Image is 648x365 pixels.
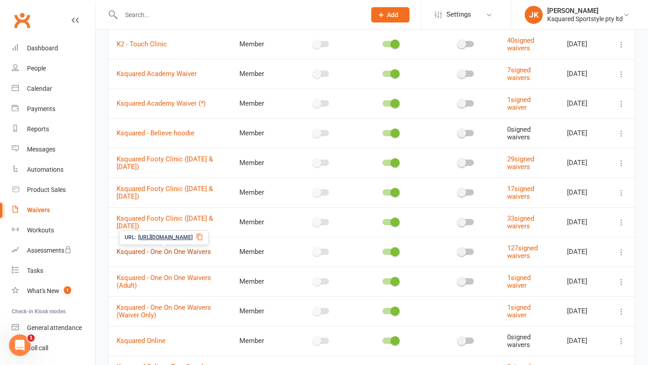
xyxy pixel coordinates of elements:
a: Ksquared - One On One Waivers [117,248,211,256]
span: 0 signed waivers [507,125,531,141]
a: 17signed waivers [507,185,534,200]
a: 127signed waivers [507,244,538,260]
td: [DATE] [559,89,608,118]
a: Reports [12,119,95,139]
a: Roll call [12,338,95,358]
td: Member [231,178,296,207]
a: Ksquared - One On One Waivers (Adult) [117,274,211,289]
a: 1signed waiver [507,96,531,111]
td: [DATE] [559,296,608,326]
a: Ksquared Academy Waiver (*) [117,99,206,107]
a: K2 - Touch Clinic [117,40,167,48]
a: Messages [12,139,95,160]
div: Workouts [27,227,54,234]
td: [DATE] [559,237,608,267]
a: Ksquared Footy Clinic ([DATE] & [DATE]) [117,185,213,200]
div: JK [525,6,543,24]
td: Member [231,296,296,326]
span: 1 [64,286,71,294]
div: Waivers [27,206,50,214]
a: Tasks [12,261,95,281]
td: Member [231,267,296,296]
div: What's New [27,287,59,294]
td: [DATE] [559,326,608,356]
a: 1signed waiver [507,274,531,289]
a: 29signed waivers [507,155,534,171]
td: Member [231,29,296,59]
div: Dashboard [27,45,58,52]
td: Member [231,118,296,148]
span: Add [387,11,398,18]
div: Product Sales [27,186,66,193]
a: General attendance kiosk mode [12,318,95,338]
span: 1 [27,334,35,342]
td: Member [231,237,296,267]
a: Ksquared Online [117,337,166,345]
a: Product Sales [12,180,95,200]
a: Ksquared - Believe hoodie [117,129,194,137]
div: People [27,65,46,72]
iframe: Intercom live chat [9,334,31,356]
td: [DATE] [559,148,608,178]
div: Messages [27,146,55,153]
a: Waivers [12,200,95,220]
div: Calendar [27,85,52,92]
a: 7signed waivers [507,66,531,82]
td: [DATE] [559,29,608,59]
td: Member [231,207,296,237]
a: Workouts [12,220,95,240]
div: Reports [27,125,49,133]
a: Assessments [12,240,95,261]
a: Automations [12,160,95,180]
div: General attendance [27,324,82,331]
a: Ksquared Footy Clinic ([DATE] & [DATE]) [117,155,213,171]
a: Dashboard [12,38,95,58]
td: [DATE] [559,178,608,207]
a: Payments [12,99,95,119]
td: Member [231,89,296,118]
a: Ksquared - One On One Waivers (Waiver Only) [117,303,211,319]
div: Automations [27,166,63,173]
a: 40signed waivers [507,36,534,52]
a: People [12,58,95,79]
td: [DATE] [559,118,608,148]
a: Clubworx [11,9,33,31]
div: Tasks [27,267,43,274]
td: Member [231,326,296,356]
input: Search... [118,9,360,21]
a: 1signed waiver [507,303,531,319]
div: [PERSON_NAME] [547,7,623,15]
button: Add [371,7,409,22]
a: Ksquared Footy Clinic ([DATE] & [DATE]) [117,214,213,230]
td: [DATE] [559,207,608,237]
div: Roll call [27,344,48,352]
span: [URL][DOMAIN_NAME] [138,233,193,242]
span: URL: [125,233,136,242]
div: Assessments [27,247,72,254]
td: [DATE] [559,59,608,89]
a: What's New1 [12,281,95,301]
a: Ksquared Academy Waiver [117,70,197,78]
a: Calendar [12,79,95,99]
a: 33signed waivers [507,214,534,230]
div: Payments [27,105,55,112]
span: 0 signed waivers [507,333,531,349]
td: Member [231,148,296,178]
span: Settings [446,4,471,25]
div: Ksquared Sportstyle pty ltd [547,15,623,23]
td: Member [231,59,296,89]
td: [DATE] [559,267,608,296]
